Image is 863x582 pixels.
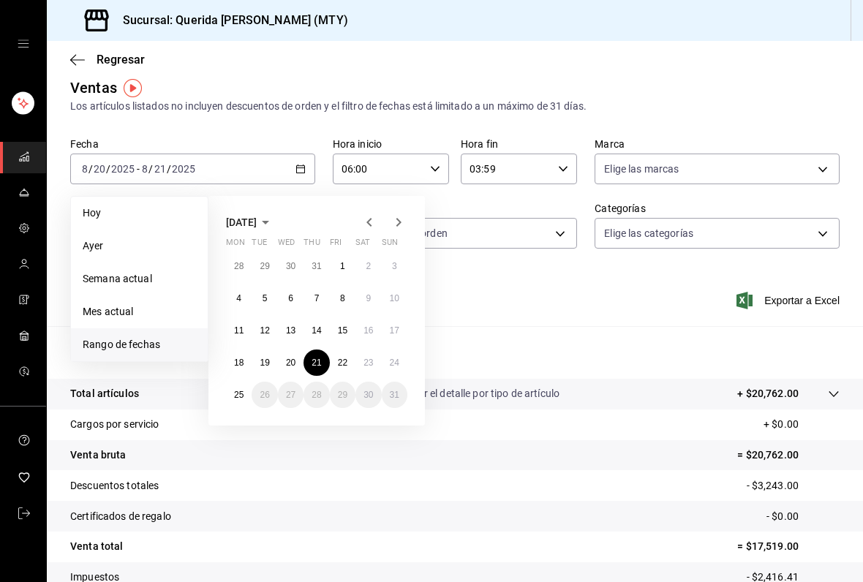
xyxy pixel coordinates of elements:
label: Marca [595,139,840,149]
button: August 2, 2025 [355,253,381,279]
abbr: August 10, 2025 [390,293,399,303]
abbr: August 27, 2025 [286,390,295,400]
button: August 13, 2025 [278,317,304,344]
button: August 17, 2025 [382,317,407,344]
div: Ventas [70,77,117,99]
abbr: August 18, 2025 [234,358,244,368]
abbr: August 3, 2025 [392,261,397,271]
img: Tooltip marker [124,79,142,97]
abbr: Friday [330,238,342,253]
abbr: August 25, 2025 [234,390,244,400]
button: August 1, 2025 [330,253,355,279]
span: / [88,163,93,175]
button: July 31, 2025 [304,253,329,279]
label: Hora inicio [333,139,449,149]
input: ---- [171,163,196,175]
button: August 21, 2025 [304,349,329,376]
button: open drawer [18,38,29,50]
button: August 7, 2025 [304,285,329,311]
button: August 22, 2025 [330,349,355,376]
span: - [137,163,140,175]
p: Total artículos [70,386,139,401]
abbr: August 1, 2025 [340,261,345,271]
abbr: August 28, 2025 [312,390,321,400]
abbr: August 31, 2025 [390,390,399,400]
h3: Sucursal: Querida [PERSON_NAME] (MTY) [111,12,348,29]
span: / [106,163,110,175]
button: August 29, 2025 [330,382,355,408]
abbr: August 14, 2025 [312,325,321,336]
span: Elige las marcas [604,162,679,176]
abbr: August 6, 2025 [288,293,293,303]
button: August 18, 2025 [226,349,252,376]
button: July 28, 2025 [226,253,252,279]
span: / [148,163,153,175]
input: -- [81,163,88,175]
button: July 29, 2025 [252,253,277,279]
abbr: August 8, 2025 [340,293,345,303]
input: -- [93,163,106,175]
div: Los artículos listados no incluyen descuentos de orden y el filtro de fechas está limitado a un m... [70,99,840,114]
button: August 6, 2025 [278,285,304,311]
button: July 30, 2025 [278,253,304,279]
button: August 24, 2025 [382,349,407,376]
span: [DATE] [226,216,257,228]
span: / [167,163,171,175]
span: Elige las categorías [604,226,693,241]
p: - $0.00 [766,509,840,524]
button: Regresar [70,53,145,67]
abbr: August 22, 2025 [338,358,347,368]
button: August 28, 2025 [304,382,329,408]
abbr: August 16, 2025 [363,325,373,336]
button: Exportar a Excel [739,292,840,309]
button: August 14, 2025 [304,317,329,344]
abbr: Saturday [355,238,370,253]
abbr: August 23, 2025 [363,358,373,368]
span: Rango de fechas [83,337,196,352]
button: August 5, 2025 [252,285,277,311]
p: Venta bruta [70,447,126,463]
button: August 26, 2025 [252,382,277,408]
p: + $20,762.00 [737,386,799,401]
p: Certificados de regalo [70,509,171,524]
label: Hora fin [461,139,577,149]
abbr: July 28, 2025 [234,261,244,271]
span: Ayer [83,238,196,254]
button: August 30, 2025 [355,382,381,408]
p: + $0.00 [764,417,840,432]
span: Hoy [83,205,196,221]
abbr: August 9, 2025 [366,293,371,303]
abbr: August 17, 2025 [390,325,399,336]
button: August 27, 2025 [278,382,304,408]
abbr: Monday [226,238,245,253]
button: August 31, 2025 [382,382,407,408]
abbr: August 2, 2025 [366,261,371,271]
p: = $20,762.00 [737,447,840,463]
button: August 10, 2025 [382,285,407,311]
abbr: Tuesday [252,238,266,253]
label: Categorías [595,203,840,213]
span: Regresar [97,53,145,67]
abbr: August 21, 2025 [312,358,321,368]
abbr: August 7, 2025 [314,293,320,303]
span: Mes actual [83,304,196,320]
button: August 12, 2025 [252,317,277,344]
abbr: August 4, 2025 [236,293,241,303]
abbr: August 11, 2025 [234,325,244,336]
p: Descuentos totales [70,478,159,494]
button: August 25, 2025 [226,382,252,408]
abbr: Thursday [304,238,320,253]
button: August 16, 2025 [355,317,381,344]
abbr: August 12, 2025 [260,325,269,336]
abbr: August 30, 2025 [363,390,373,400]
span: Semana actual [83,271,196,287]
label: Fecha [70,139,315,149]
abbr: August 20, 2025 [286,358,295,368]
input: -- [154,163,167,175]
input: ---- [110,163,135,175]
abbr: August 15, 2025 [338,325,347,336]
button: August 23, 2025 [355,349,381,376]
p: - $3,243.00 [747,478,840,494]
